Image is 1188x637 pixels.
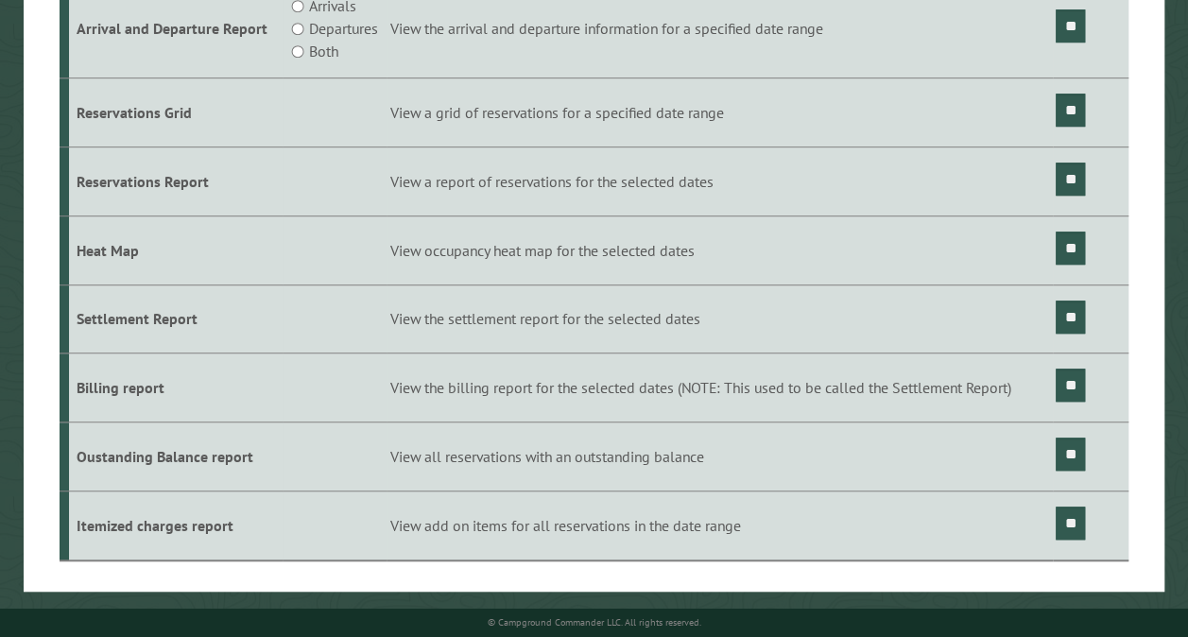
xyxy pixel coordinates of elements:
label: Both [309,40,338,62]
small: © Campground Commander LLC. All rights reserved. [488,616,701,628]
td: Settlement Report [69,284,284,353]
td: View the settlement report for the selected dates [387,284,1053,353]
td: Oustanding Balance report [69,422,284,491]
td: View all reservations with an outstanding balance [387,422,1053,491]
td: Itemized charges report [69,491,284,560]
td: Reservations Grid [69,78,284,147]
td: View the billing report for the selected dates (NOTE: This used to be called the Settlement Report) [387,353,1053,422]
td: Reservations Report [69,146,284,215]
td: View a report of reservations for the selected dates [387,146,1053,215]
td: View a grid of reservations for a specified date range [387,78,1053,147]
td: View add on items for all reservations in the date range [387,491,1053,560]
td: View occupancy heat map for the selected dates [387,215,1053,284]
label: Departures [309,17,378,40]
td: Billing report [69,353,284,422]
td: Heat Map [69,215,284,284]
